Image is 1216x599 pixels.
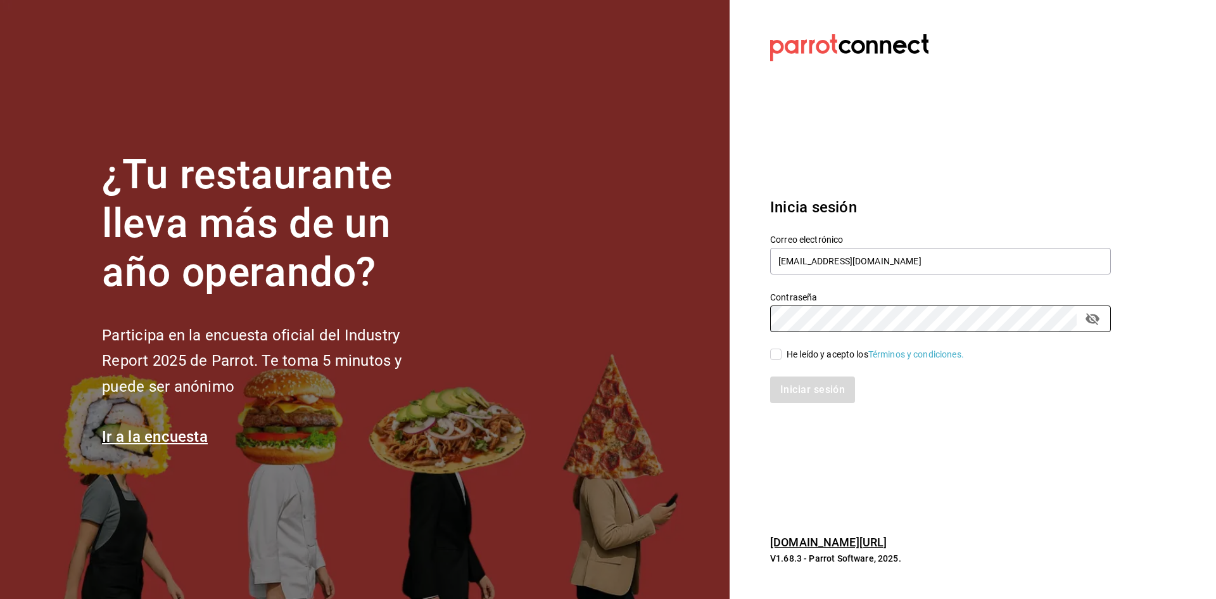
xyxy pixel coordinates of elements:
a: [DOMAIN_NAME][URL] [770,536,887,549]
label: Contraseña [770,293,1111,302]
button: passwordField [1082,308,1103,330]
label: Correo electrónico [770,235,1111,244]
p: V1.68.3 - Parrot Software, 2025. [770,552,1111,565]
h1: ¿Tu restaurante lleva más de un año operando? [102,151,444,297]
a: Ir a la encuesta [102,428,208,446]
a: Términos y condiciones. [868,349,964,359]
div: He leído y acepto los [787,348,964,361]
h2: Participa en la encuesta oficial del Industry Report 2025 de Parrot. Te toma 5 minutos y puede se... [102,323,444,400]
input: Ingresa tu correo electrónico [770,248,1111,274]
h3: Inicia sesión [770,196,1111,219]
